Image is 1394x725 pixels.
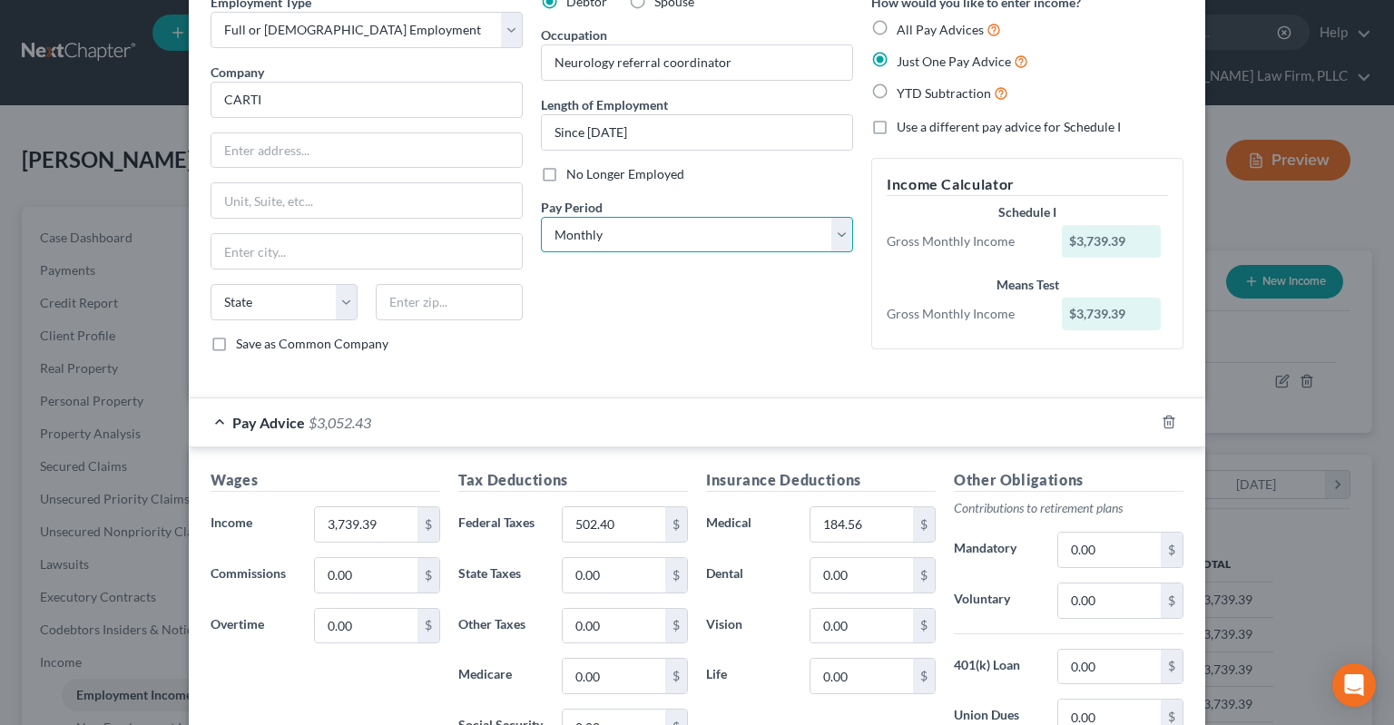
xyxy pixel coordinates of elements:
label: Voluntary [945,583,1048,619]
div: $ [665,558,687,593]
span: Save as Common Company [236,336,388,351]
input: 0.00 [810,558,913,593]
span: $3,052.43 [309,414,371,431]
span: All Pay Advices [897,22,984,37]
label: Length of Employment [541,95,668,114]
label: Occupation [541,25,607,44]
label: Federal Taxes [449,506,553,543]
input: Enter address... [211,133,522,168]
span: No Longer Employed [566,166,684,181]
label: Vision [697,608,800,644]
label: Dental [697,557,800,593]
label: Mandatory [945,532,1048,568]
div: Schedule I [887,203,1168,221]
div: $ [1161,583,1183,618]
h5: Tax Deductions [458,469,688,492]
input: 0.00 [563,659,665,693]
label: Overtime [201,608,305,644]
input: 0.00 [563,609,665,643]
div: Open Intercom Messenger [1332,663,1376,707]
input: Enter city... [211,234,522,269]
span: Pay Advice [232,414,305,431]
label: Life [697,658,800,694]
h5: Income Calculator [887,173,1168,196]
label: Medical [697,506,800,543]
input: 0.00 [1058,583,1161,618]
label: State Taxes [449,557,553,593]
input: 0.00 [315,609,417,643]
span: Just One Pay Advice [897,54,1011,69]
div: $ [417,609,439,643]
input: ex: 2 years [542,115,852,150]
span: Income [211,514,252,530]
input: Unit, Suite, etc... [211,183,522,218]
input: 0.00 [810,507,913,542]
p: Contributions to retirement plans [954,499,1183,517]
div: $ [913,609,935,643]
input: 0.00 [1058,650,1161,684]
div: $3,739.39 [1062,298,1162,330]
input: -- [542,45,852,80]
input: 0.00 [315,507,417,542]
span: YTD Subtraction [897,85,991,101]
div: Gross Monthly Income [878,305,1053,323]
div: $ [913,558,935,593]
label: Medicare [449,658,553,694]
input: Enter zip... [376,284,523,320]
input: 0.00 [563,558,665,593]
div: $ [913,659,935,693]
div: $ [417,507,439,542]
label: 401(k) Loan [945,649,1048,685]
input: 0.00 [810,609,913,643]
input: 0.00 [563,507,665,542]
h5: Insurance Deductions [706,469,936,492]
label: Commissions [201,557,305,593]
div: Gross Monthly Income [878,232,1053,250]
span: Company [211,64,264,80]
span: Use a different pay advice for Schedule I [897,119,1121,134]
div: $ [1161,650,1183,684]
input: 0.00 [1058,533,1161,567]
div: $ [665,659,687,693]
label: Other Taxes [449,608,553,644]
div: $ [417,558,439,593]
div: $ [665,507,687,542]
input: 0.00 [315,558,417,593]
input: Search company by name... [211,82,523,118]
div: $ [913,507,935,542]
div: $ [1161,533,1183,567]
input: 0.00 [810,659,913,693]
h5: Wages [211,469,440,492]
div: Means Test [887,276,1168,294]
h5: Other Obligations [954,469,1183,492]
div: $3,739.39 [1062,225,1162,258]
div: $ [665,609,687,643]
span: Pay Period [541,200,603,215]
